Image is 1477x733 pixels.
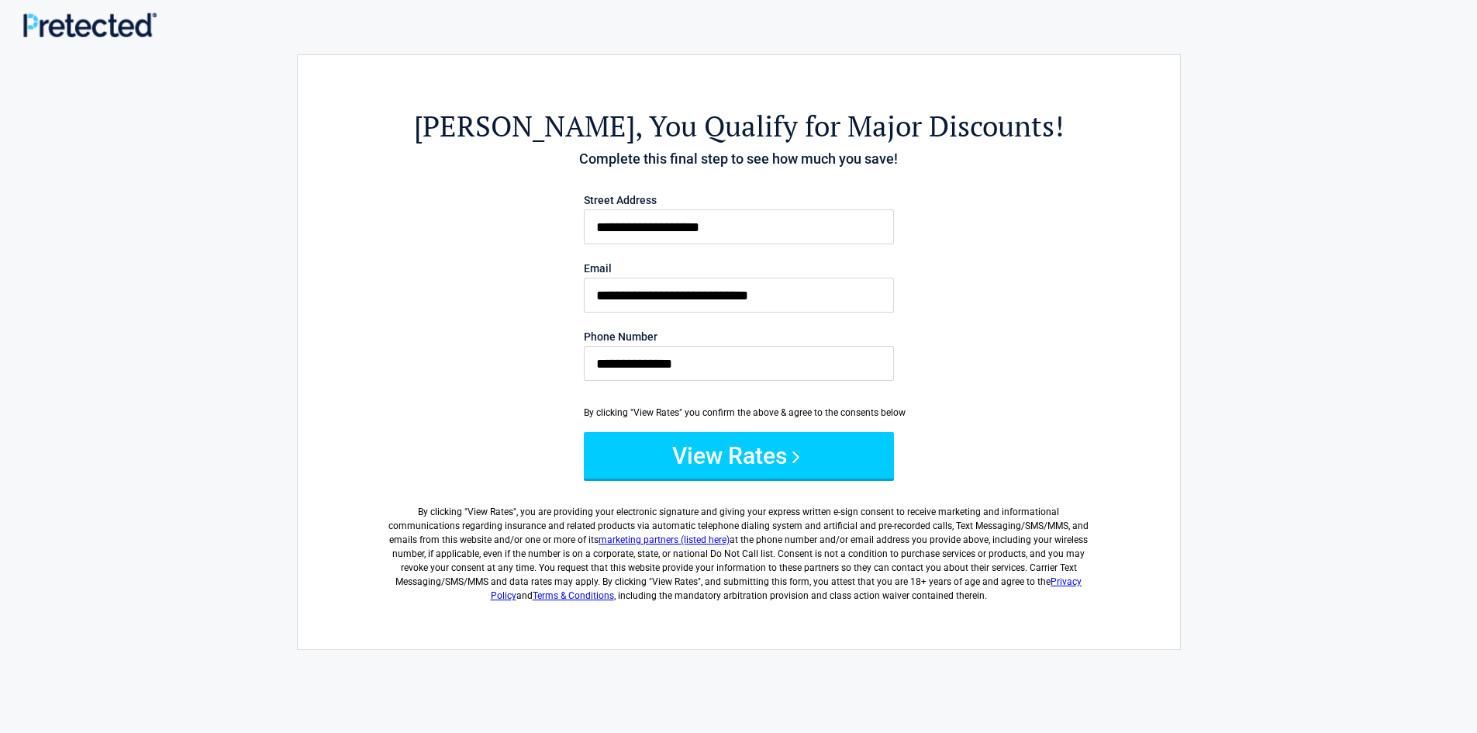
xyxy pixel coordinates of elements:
label: Email [584,263,894,274]
button: View Rates [584,432,894,479]
h4: Complete this final step to see how much you save! [383,149,1095,169]
img: Main Logo [23,12,157,36]
label: Street Address [584,195,894,206]
div: By clicking "View Rates" you confirm the above & agree to the consents below [584,406,894,420]
label: Phone Number [584,331,894,342]
a: marketing partners (listed here) [599,534,730,545]
a: Terms & Conditions [533,590,614,601]
span: View Rates [468,507,513,517]
span: [PERSON_NAME] [414,107,635,145]
h2: , You Qualify for Major Discounts! [383,107,1095,145]
label: By clicking " ", you are providing your electronic signature and giving your express written e-si... [383,493,1095,603]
